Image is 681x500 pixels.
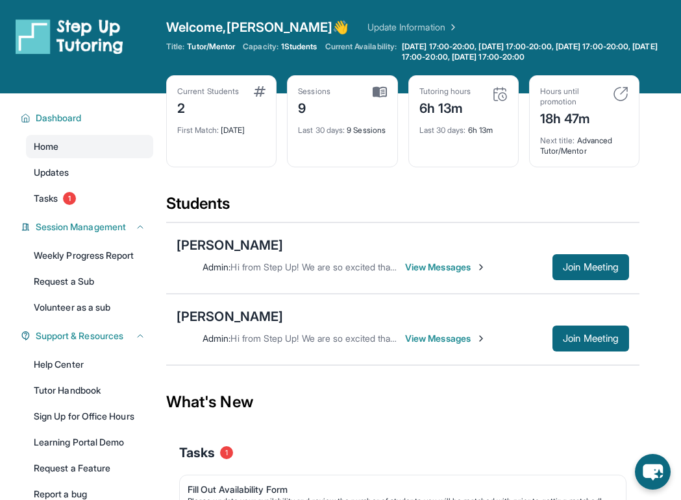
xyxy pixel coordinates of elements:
span: Dashboard [36,112,82,125]
a: Weekly Progress Report [26,244,153,267]
div: 2 [177,97,239,117]
button: Join Meeting [552,254,629,280]
span: Tasks [34,192,58,205]
div: 9 [298,97,330,117]
div: Advanced Tutor/Mentor [540,128,628,156]
img: Chevron-Right [476,333,486,344]
img: Chevron-Right [476,262,486,272]
div: [PERSON_NAME] [177,307,283,326]
img: card [373,86,387,98]
div: 9 Sessions [298,117,386,136]
a: Learning Portal Demo [26,431,153,454]
div: 6h 13m [419,117,508,136]
button: Session Management [31,220,145,233]
span: Support & Resources [36,329,123,342]
div: Fill Out Availability Form [188,483,608,496]
span: Session Management [36,220,126,233]
span: Admin : [203,261,230,272]
a: Request a Sub [26,270,153,293]
span: Join Meeting [563,335,619,342]
div: Students [166,193,639,222]
a: Sign Up for Office Hours [26,405,153,428]
div: 6h 13m [419,97,471,117]
img: card [492,86,508,102]
a: Updates [26,161,153,184]
div: Sessions [298,86,330,97]
span: Tutor/Mentor [187,42,235,52]
button: Dashboard [31,112,145,125]
span: Updates [34,166,69,179]
span: Title: [166,42,184,52]
a: Tasks1 [26,187,153,210]
button: Support & Resources [31,329,145,342]
a: Home [26,135,153,158]
div: 18h 47m [540,107,605,128]
div: Tutoring hours [419,86,471,97]
a: Volunteer as a sub [26,296,153,319]
div: Hours until promotion [540,86,605,107]
span: Current Availability: [325,42,397,62]
span: Tasks [179,444,215,462]
a: Request a Feature [26,457,153,480]
div: Current Students [177,86,239,97]
div: [DATE] [177,117,266,136]
a: [DATE] 17:00-20:00, [DATE] 17:00-20:00, [DATE] 17:00-20:00, [DATE] 17:00-20:00, [DATE] 17:00-20:00 [399,42,681,62]
span: First Match : [177,125,219,135]
div: [PERSON_NAME] [177,236,283,254]
a: Help Center [26,353,153,376]
img: card [613,86,628,102]
span: Last 30 days : [298,125,345,135]
a: Update Information [367,21,458,34]
div: What's New [166,374,639,431]
img: Chevron Right [445,21,458,34]
span: Join Meeting [563,263,619,271]
span: [DATE] 17:00-20:00, [DATE] 17:00-20:00, [DATE] 17:00-20:00, [DATE] 17:00-20:00, [DATE] 17:00-20:00 [402,42,678,62]
span: Admin : [203,333,230,344]
span: Capacity: [243,42,279,52]
span: Last 30 days : [419,125,466,135]
button: chat-button [635,454,671,490]
span: View Messages [405,261,486,274]
img: card [254,86,266,97]
a: Tutor Handbook [26,379,153,402]
button: Join Meeting [552,326,629,351]
span: 1 Students [281,42,317,52]
span: 1 [63,192,76,205]
span: Welcome, [PERSON_NAME] 👋 [166,18,349,36]
span: Home [34,140,58,153]
span: View Messages [405,332,486,345]
span: Next title : [540,136,575,145]
img: logo [16,18,123,54]
span: 1 [220,446,233,459]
